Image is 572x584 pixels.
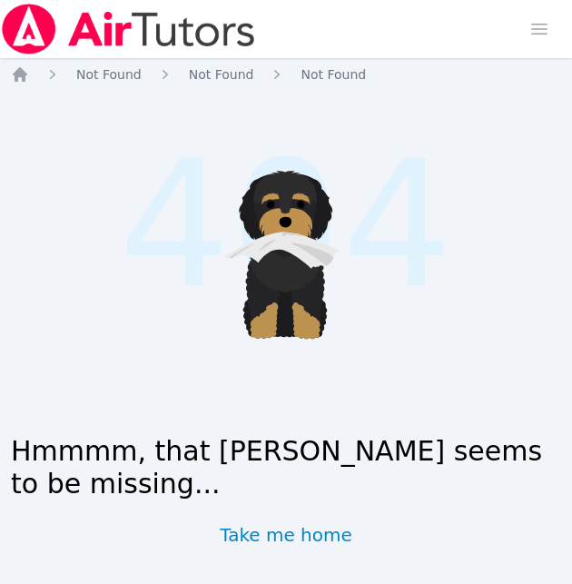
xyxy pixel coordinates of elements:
a: Not Found [76,65,142,84]
a: Not Found [301,65,366,84]
nav: Breadcrumb [11,65,561,84]
h1: Hmmmm, that [PERSON_NAME] seems to be missing... [11,435,561,500]
span: Not Found [189,67,254,82]
span: Not Found [301,67,366,82]
span: Not Found [76,67,142,82]
span: 404 [119,94,453,356]
a: Not Found [189,65,254,84]
a: Take me home [220,522,352,548]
